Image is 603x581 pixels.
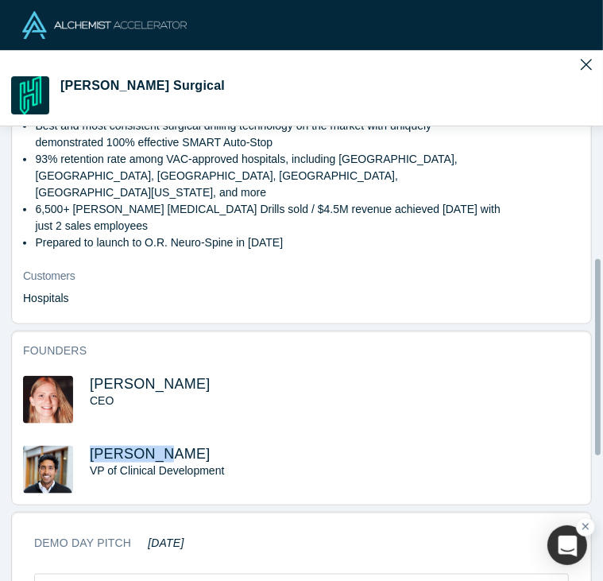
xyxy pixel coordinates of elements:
[35,118,501,151] li: Best and most consistent surgical drilling technology on the market with uniquely demonstrated 10...
[60,76,225,95] h3: [PERSON_NAME] Surgical
[23,268,580,285] dt: Customers
[35,234,501,251] li: Prepared to launch to O.R. Neuro-Spine in [DATE]
[34,535,184,552] h3: Demo Day Pitch
[90,464,224,477] span: VP of Clinical Development
[90,394,114,407] span: CEO
[23,343,558,359] h3: Founders
[90,376,211,392] a: [PERSON_NAME]
[148,536,184,549] em: [DATE]
[35,151,501,201] li: 93% retention rate among VAC-approved hospitals, including [GEOGRAPHIC_DATA], [GEOGRAPHIC_DATA], ...
[22,11,187,39] img: Alchemist Logo
[90,446,211,462] a: [PERSON_NAME]
[23,446,73,494] img: Amit Ayer's Profile Image
[23,376,73,424] img: Casey Qadir's Profile Image
[35,201,501,234] li: 6,500+ [PERSON_NAME] [MEDICAL_DATA] Drills sold / $4.5M revenue achieved [DATE] with just 2 sales...
[23,290,501,307] dd: Hospitals
[11,76,49,114] img: Hubly Surgical's Logo
[581,52,592,75] button: Close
